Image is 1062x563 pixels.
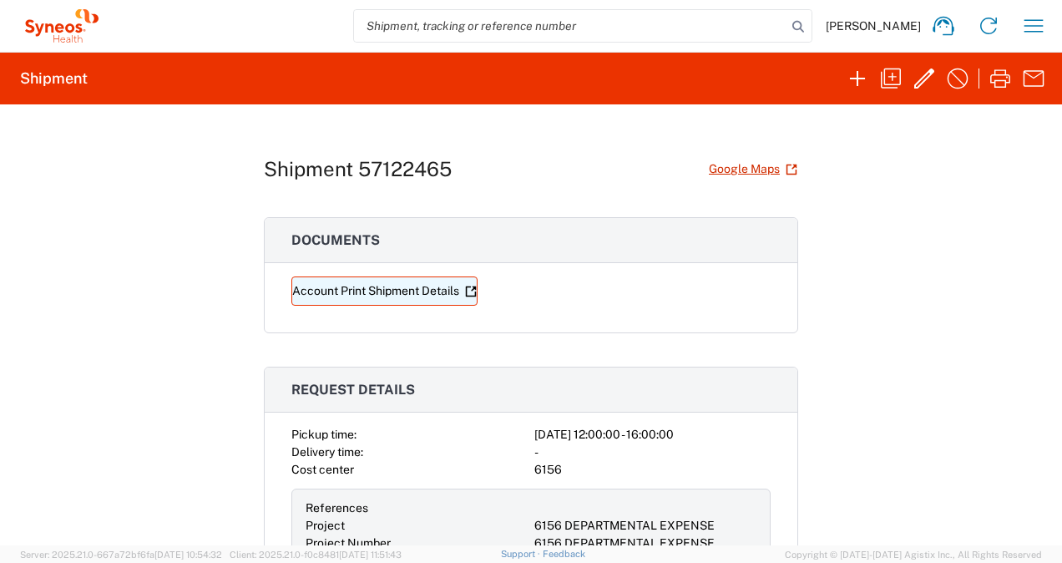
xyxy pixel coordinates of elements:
span: Cost center [291,463,354,476]
span: Documents [291,232,380,248]
span: [DATE] 10:54:32 [154,550,222,560]
span: Request details [291,382,415,398]
div: - [534,444,771,461]
a: Feedback [543,549,585,559]
div: 6156 DEPARTMENTAL EXPENSE [534,517,756,535]
a: Support [501,549,543,559]
div: Project Number [306,535,528,552]
div: [DATE] 12:00:00 - 16:00:00 [534,426,771,444]
div: Project [306,517,528,535]
span: References [306,501,368,515]
div: 6156 [534,461,771,479]
span: Copyright © [DATE]-[DATE] Agistix Inc., All Rights Reserved [785,547,1042,562]
span: [PERSON_NAME] [826,18,921,33]
span: Server: 2025.21.0-667a72bf6fa [20,550,222,560]
h2: Shipment [20,68,88,89]
h1: Shipment 57122465 [264,157,452,181]
a: Google Maps [708,155,798,184]
span: [DATE] 11:51:43 [339,550,402,560]
a: Account Print Shipment Details [291,276,478,306]
span: Delivery time: [291,445,363,459]
div: 6156 DEPARTMENTAL EXPENSE [534,535,756,552]
span: Client: 2025.21.0-f0c8481 [230,550,402,560]
span: Pickup time: [291,428,357,441]
input: Shipment, tracking or reference number [354,10,786,42]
